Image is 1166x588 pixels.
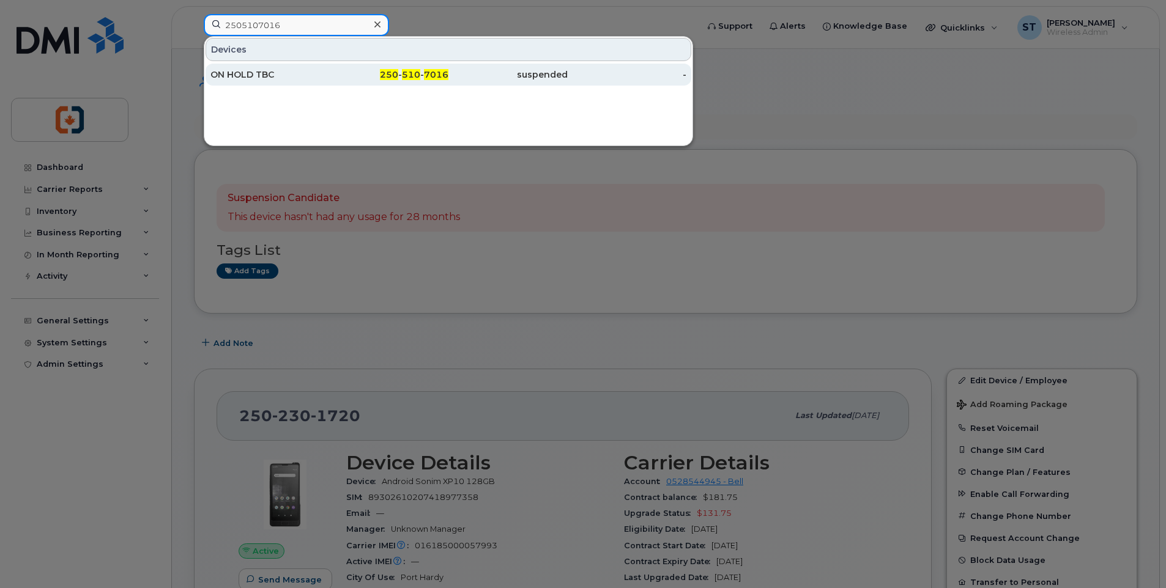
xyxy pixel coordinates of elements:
a: ON HOLD TBC250-510-7016suspended- [206,64,691,86]
div: suspended [448,68,568,81]
div: ON HOLD TBC [210,68,330,81]
div: Devices [206,38,691,61]
span: 510 [402,69,420,80]
div: - [568,68,687,81]
div: - - [330,68,449,81]
span: 250 [380,69,398,80]
span: 7016 [424,69,448,80]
